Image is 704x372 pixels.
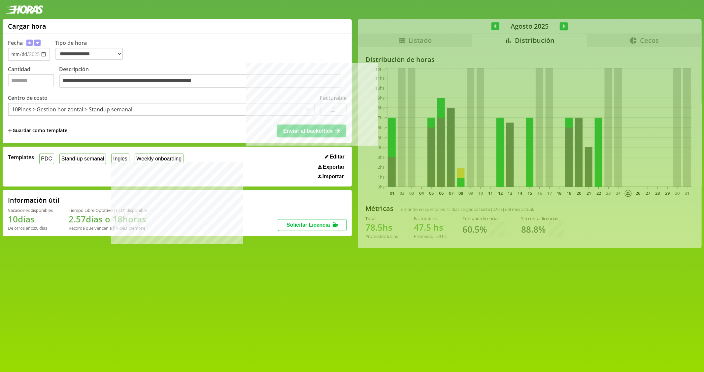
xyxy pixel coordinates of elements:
span: + [8,127,12,134]
span: Enviar al backoffice [283,128,333,134]
span: Templates [8,154,34,161]
div: Vacaciones disponibles [8,207,53,213]
span: Exportar [323,164,345,170]
button: Exportar [316,164,347,170]
span: Solicitar Licencia [286,222,330,228]
h1: 2.57 días o 18 horas [69,213,147,225]
textarea: Descripción [59,74,341,88]
span: Importar [322,174,344,180]
label: Centro de costo [8,94,48,101]
label: Descripción [59,66,347,90]
div: De otros años: 0 días [8,225,53,231]
button: Ingles [111,154,129,164]
div: Recordá que vencen a fin de [69,225,147,231]
button: PDC [39,154,54,164]
button: Enviar al backoffice [277,125,346,137]
div: Tiempo Libre Optativo (TiLO) disponible [69,207,147,213]
label: Fecha [8,39,23,46]
b: Diciembre [124,225,146,231]
input: Cantidad [8,74,54,86]
span: +Guardar como template [8,127,67,134]
label: Tipo de hora [55,39,128,61]
h1: Cargar hora [8,22,47,31]
span: Editar [330,154,345,160]
button: Editar [323,154,347,160]
label: Cantidad [8,66,59,90]
button: Weekly onboarding [135,154,184,164]
button: Solicitar Licencia [278,219,347,231]
select: Tipo de hora [55,48,123,60]
h1: 10 días [8,213,53,225]
label: Facturable [320,94,347,101]
button: Stand-up semanal [59,154,106,164]
div: 10Pines > Gestion horizontal > Standup semanal [12,106,133,113]
h2: Información útil [8,196,60,205]
img: logotipo [5,5,44,14]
